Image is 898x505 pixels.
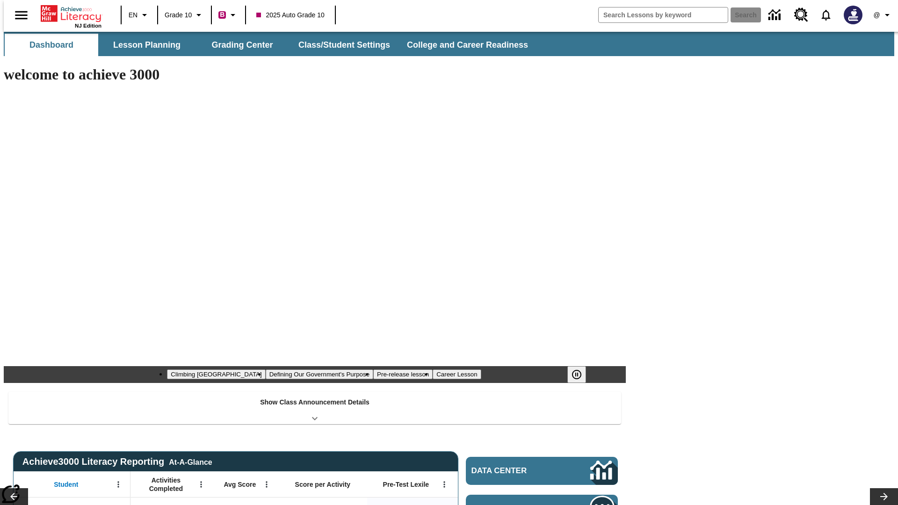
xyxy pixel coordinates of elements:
div: At-A-Glance [169,456,212,467]
span: Achieve3000 Literacy Reporting [22,456,212,467]
div: SubNavbar [4,34,536,56]
span: Data Center [471,466,559,476]
button: Slide 4 Career Lesson [433,369,481,379]
button: Language: EN, Select a language [124,7,154,23]
span: 2025 Auto Grade 10 [256,10,324,20]
button: Lesson Planning [100,34,194,56]
button: Open Menu [260,477,274,491]
a: Data Center [466,457,618,485]
button: Boost Class color is violet red. Change class color [215,7,242,23]
span: Activities Completed [135,476,197,493]
span: @ [873,10,880,20]
button: Profile/Settings [868,7,898,23]
span: Pre-Test Lexile [383,480,429,489]
button: Pause [567,366,586,383]
button: Open side menu [7,1,35,29]
button: Slide 3 Pre-release lesson [373,369,433,379]
div: Home [41,3,101,29]
button: Open Menu [194,477,208,491]
button: Grading Center [196,34,289,56]
h1: welcome to achieve 3000 [4,66,626,83]
img: Avatar [844,6,862,24]
a: Resource Center, Will open in new tab [789,2,814,28]
span: EN [129,10,138,20]
span: NJ Edition [75,23,101,29]
div: Pause [567,366,595,383]
span: B [220,9,224,21]
button: Lesson carousel, Next [870,488,898,505]
button: Slide 1 Climbing Mount Tai [167,369,265,379]
a: Notifications [814,3,838,27]
button: Slide 2 Defining Our Government's Purpose [266,369,373,379]
div: Show Class Announcement Details [8,392,621,424]
button: Select a new avatar [838,3,868,27]
span: Avg Score [224,480,256,489]
span: Score per Activity [295,480,351,489]
div: SubNavbar [4,32,894,56]
span: Grade 10 [165,10,192,20]
p: Show Class Announcement Details [260,397,369,407]
span: Student [54,480,78,489]
a: Data Center [763,2,789,28]
a: Home [41,4,101,23]
button: Dashboard [5,34,98,56]
button: Grade: Grade 10, Select a grade [161,7,208,23]
button: Open Menu [437,477,451,491]
button: College and Career Readiness [399,34,536,56]
button: Open Menu [111,477,125,491]
button: Class/Student Settings [291,34,398,56]
input: search field [599,7,728,22]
